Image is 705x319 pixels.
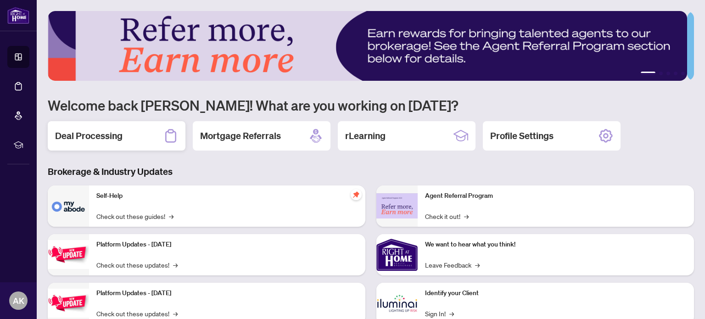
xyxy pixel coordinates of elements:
[48,96,694,114] h1: Welcome back [PERSON_NAME]! What are you working on [DATE]?
[13,294,24,307] span: AK
[48,240,89,269] img: Platform Updates - July 21, 2025
[641,72,655,75] button: 1
[376,234,418,275] img: We want to hear what you think!
[351,189,362,200] span: pushpin
[490,129,554,142] h2: Profile Settings
[425,240,687,250] p: We want to hear what you think!
[96,260,178,270] a: Check out these updates!→
[376,193,418,218] img: Agent Referral Program
[48,289,89,318] img: Platform Updates - July 8, 2025
[96,191,358,201] p: Self-Help
[681,72,685,75] button: 5
[425,288,687,298] p: Identify your Client
[425,211,469,221] a: Check it out!→
[464,211,469,221] span: →
[48,185,89,227] img: Self-Help
[674,72,677,75] button: 4
[7,7,29,24] img: logo
[425,308,454,319] a: Sign In!→
[200,129,281,142] h2: Mortgage Referrals
[96,288,358,298] p: Platform Updates - [DATE]
[96,240,358,250] p: Platform Updates - [DATE]
[425,191,687,201] p: Agent Referral Program
[169,211,173,221] span: →
[173,260,178,270] span: →
[55,129,123,142] h2: Deal Processing
[48,11,687,81] img: Slide 0
[96,308,178,319] a: Check out these updates!→
[666,72,670,75] button: 3
[173,308,178,319] span: →
[449,308,454,319] span: →
[48,165,694,178] h3: Brokerage & Industry Updates
[659,72,663,75] button: 2
[425,260,480,270] a: Leave Feedback→
[96,211,173,221] a: Check out these guides!→
[345,129,386,142] h2: rLearning
[475,260,480,270] span: →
